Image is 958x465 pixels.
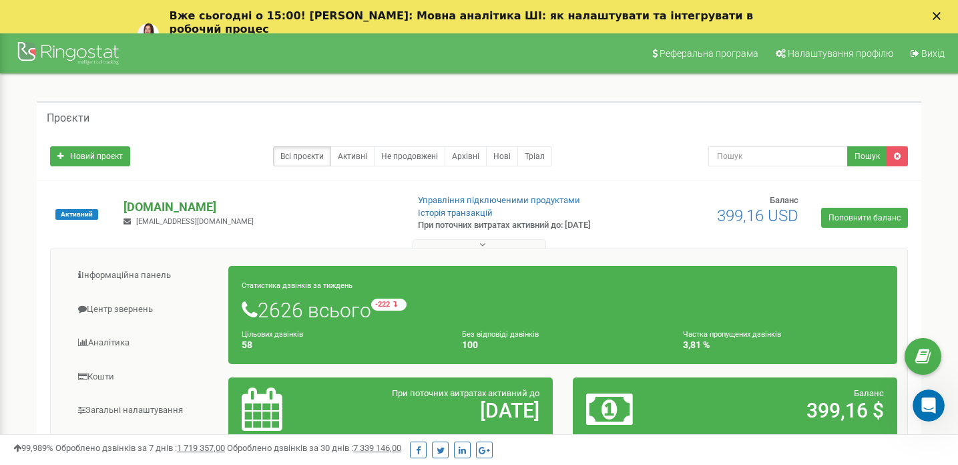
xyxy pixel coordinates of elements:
p: При поточних витратах активний до: [DATE] [418,219,618,232]
span: Оброблено дзвінків за 7 днів : [55,443,225,453]
a: Управління підключеними продуктами [418,195,580,205]
a: Загальні налаштування [61,394,229,427]
h2: 399,16 $ [692,400,884,422]
small: Цільових дзвінків [242,330,303,339]
a: Не продовжені [374,146,445,166]
a: Кошти [61,361,229,394]
img: Profile image for Yuliia [138,23,159,45]
u: 7 339 146,00 [353,443,401,453]
a: Реферальна програма [644,33,765,73]
button: Пошук [847,146,887,166]
span: 399,16 USD [717,206,798,225]
h5: Проєкти [47,112,89,124]
a: Історія транзакцій [418,208,493,218]
h4: 58 [242,340,443,350]
iframe: Intercom live chat [913,390,945,422]
a: Аналiтика [61,327,229,359]
a: Тріал [517,146,552,166]
span: Оброблено дзвінків за 30 днів : [227,443,401,453]
a: Вихід [902,33,951,73]
a: Новий проєкт [50,146,130,166]
small: Частка пропущених дзвінків [683,330,781,339]
h4: 3,81 % [683,340,884,350]
u: 1 719 357,00 [177,443,225,453]
a: Інформаційна панель [61,259,229,292]
span: [EMAIL_ADDRESS][DOMAIN_NAME] [136,217,254,226]
h1: 2626 всього [242,299,884,321]
a: Віртуальна АТС [61,428,229,461]
b: Вже сьогодні о 15:00! [PERSON_NAME]: Мовна аналітика ШІ: як налаштувати та інтегрувати в робочий ... [170,9,754,35]
a: Активні [330,146,375,166]
span: Вихід [921,48,945,59]
div: Закрыть [933,12,946,20]
small: Без відповіді дзвінків [462,330,539,339]
a: Центр звернень [61,293,229,326]
a: Поповнити баланс [821,208,908,228]
span: Активний [55,209,98,220]
small: -222 [371,299,407,311]
h2: [DATE] [347,400,539,422]
a: Налаштування профілю [767,33,900,73]
span: 99,989% [13,443,53,453]
input: Пошук [708,146,848,166]
a: Архівні [445,146,487,166]
span: Реферальна програма [660,48,758,59]
h4: 100 [462,340,663,350]
span: Баланс [770,195,798,205]
span: Налаштування профілю [788,48,893,59]
a: Всі проєкти [273,146,331,166]
small: Статистика дзвінків за тиждень [242,281,352,290]
a: Нові [486,146,518,166]
p: [DOMAIN_NAME] [124,198,396,216]
span: Баланс [854,388,884,398]
span: При поточних витратах активний до [392,388,539,398]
